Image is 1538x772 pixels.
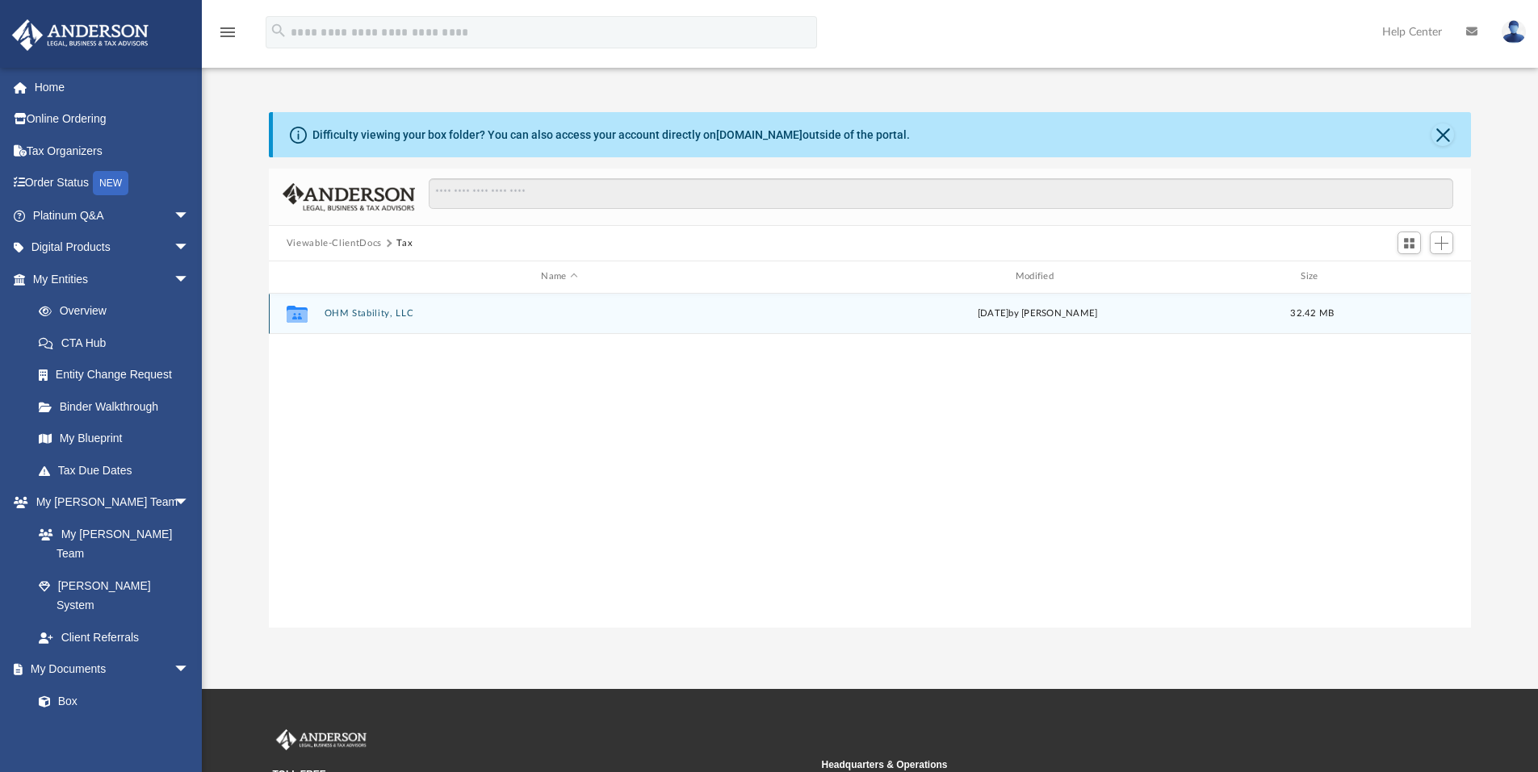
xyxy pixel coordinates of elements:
a: menu [218,31,237,42]
div: Name [323,269,794,284]
span: arrow_drop_down [174,199,206,232]
small: Headquarters & Operations [822,757,1360,772]
a: My [PERSON_NAME] Team [23,518,198,570]
a: Box [23,685,198,717]
a: Entity Change Request [23,359,214,391]
button: Add [1430,232,1454,254]
img: User Pic [1502,20,1526,44]
input: Search files and folders [429,178,1453,209]
a: My Entitiesarrow_drop_down [11,263,214,295]
button: OHM Stability, LLC [324,308,794,319]
div: id [1352,269,1465,284]
button: Tax [396,236,413,251]
a: [PERSON_NAME] System [23,570,206,621]
a: Online Ordering [11,103,214,136]
button: Switch to Grid View [1398,232,1422,254]
button: Viewable-ClientDocs [287,236,382,251]
button: Close [1431,123,1454,146]
i: search [270,22,287,40]
div: id [276,269,316,284]
a: Binder Walkthrough [23,390,214,423]
i: menu [218,23,237,42]
a: Digital Productsarrow_drop_down [11,232,214,264]
a: Client Referrals [23,621,206,653]
a: Platinum Q&Aarrow_drop_down [11,199,214,232]
a: Tax Organizers [11,135,214,167]
img: Anderson Advisors Platinum Portal [273,729,370,750]
div: Size [1280,269,1344,284]
span: arrow_drop_down [174,486,206,520]
a: Meeting Minutes [23,717,206,749]
span: arrow_drop_down [174,653,206,686]
div: Difficulty viewing your box folder? You can also access your account directly on outside of the p... [312,127,910,144]
a: My Blueprint [23,423,206,455]
div: NEW [93,171,128,195]
div: grid [269,294,1472,628]
a: Tax Due Dates [23,454,214,486]
div: [DATE] by [PERSON_NAME] [802,307,1272,321]
a: My Documentsarrow_drop_down [11,653,206,686]
a: My [PERSON_NAME] Teamarrow_drop_down [11,486,206,519]
span: arrow_drop_down [174,263,206,296]
a: Order StatusNEW [11,167,214,200]
a: Overview [23,295,214,328]
span: 32.42 MB [1290,309,1334,318]
a: Home [11,71,214,103]
a: CTA Hub [23,327,214,359]
div: Modified [802,269,1273,284]
img: Anderson Advisors Platinum Portal [7,19,153,51]
span: arrow_drop_down [174,232,206,265]
a: [DOMAIN_NAME] [716,128,803,141]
